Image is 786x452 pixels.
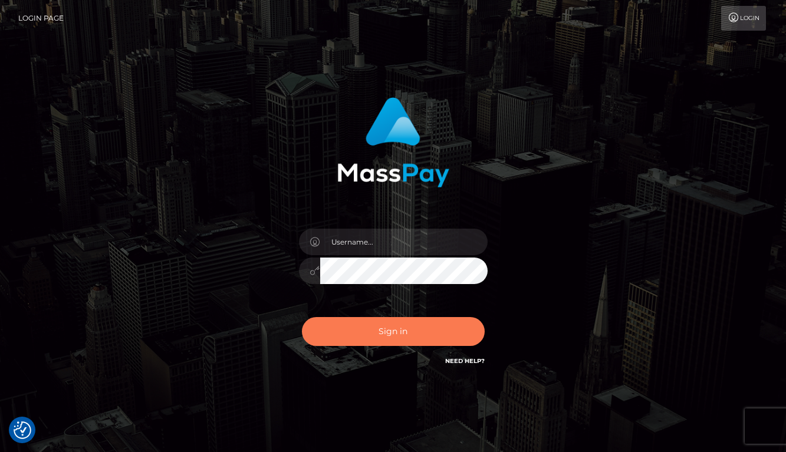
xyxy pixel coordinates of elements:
[320,229,488,255] input: Username...
[14,421,31,439] img: Revisit consent button
[302,317,485,346] button: Sign in
[337,97,449,187] img: MassPay Login
[721,6,766,31] a: Login
[14,421,31,439] button: Consent Preferences
[445,357,485,365] a: Need Help?
[18,6,64,31] a: Login Page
